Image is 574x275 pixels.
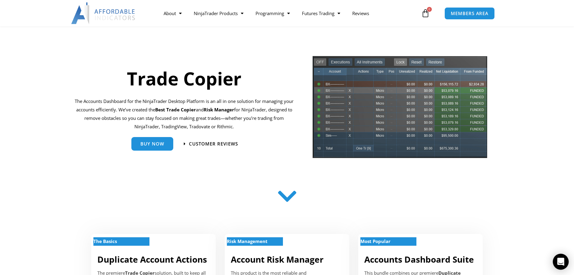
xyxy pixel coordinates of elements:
[188,6,249,20] a: NinjaTrader Products
[227,238,268,244] strong: Risk Management
[427,7,432,12] span: 0
[140,142,164,146] span: Buy Now
[346,6,375,20] a: Reviews
[189,142,238,146] span: Customer Reviews
[364,254,474,265] a: Accounts Dashboard Suite
[312,55,488,163] img: tradecopier | Affordable Indicators – NinjaTrader
[131,137,173,151] a: Buy Now
[155,107,196,113] b: Best Trade Copier
[204,107,234,113] strong: Risk Manager
[75,66,294,91] h1: Trade Copier
[553,254,569,270] div: Open Intercom Messenger
[158,6,188,20] a: About
[158,6,420,20] nav: Menu
[412,5,439,22] a: 0
[184,142,238,146] a: Customer Reviews
[451,11,488,16] span: MEMBERS AREA
[93,238,117,244] strong: The Basics
[249,6,296,20] a: Programming
[360,238,391,244] strong: Most Popular
[444,7,495,20] a: MEMBERS AREA
[97,254,207,265] a: Duplicate Account Actions
[75,97,294,131] p: The Accounts Dashboard for the NinjaTrader Desktop Platform is an all in one solution for managin...
[71,2,136,24] img: LogoAI | Affordable Indicators – NinjaTrader
[231,254,324,265] a: Account Risk Manager
[296,6,346,20] a: Futures Trading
